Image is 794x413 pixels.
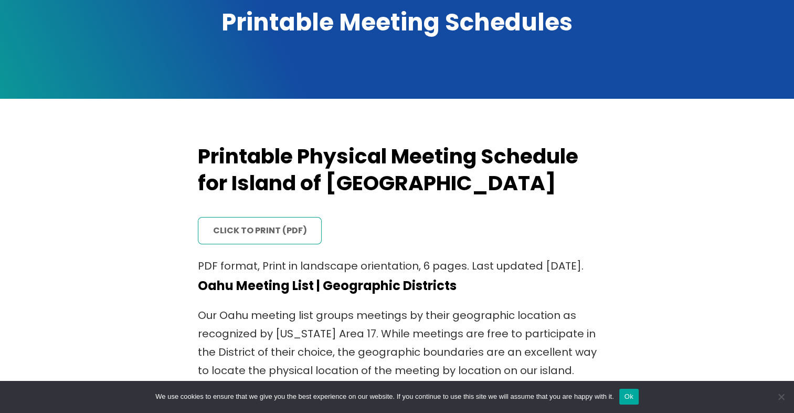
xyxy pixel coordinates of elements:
span: No [776,391,786,402]
h1: Printable Meeting Schedules [30,6,765,39]
button: Ok [619,389,639,405]
p: PDF format, Print in landscape orientation, 6 pages. Last updated [DATE]. [198,257,597,275]
span: We use cookies to ensure that we give you the best experience on our website. If you continue to ... [155,391,613,402]
h2: Printable Physical Meeting Schedule for Island of [GEOGRAPHIC_DATA] [198,143,597,197]
h4: Oahu Meeting List | Geographic Districts [198,278,597,294]
a: click to print (PDF) [198,217,322,245]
